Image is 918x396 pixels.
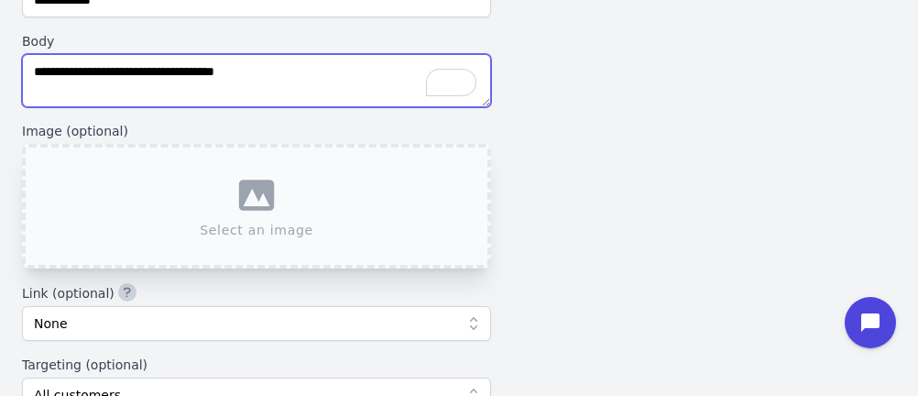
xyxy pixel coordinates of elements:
textarea: To enrich screen reader interactions, please activate Accessibility in Grammarly extension settings [22,54,491,107]
label: Targeting (optional) [22,356,491,374]
button: Link (optional) [118,283,137,302]
div: None [34,314,460,333]
label: Body [22,32,491,50]
button: Select an image [22,144,491,269]
label: Image (optional) [22,122,491,140]
label: Link (optional) [22,283,491,302]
